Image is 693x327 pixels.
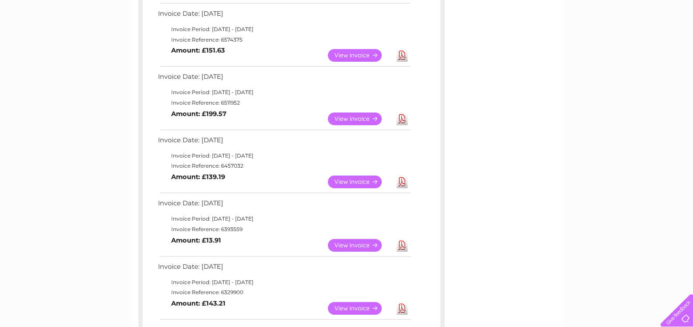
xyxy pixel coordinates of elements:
a: Download [397,302,408,315]
a: Water [539,37,556,44]
td: Invoice Reference: 6457032 [156,161,412,171]
td: Invoice Reference: 6329900 [156,287,412,298]
img: logo.png [24,23,69,49]
a: View [328,302,392,315]
b: Amount: £139.19 [171,173,225,181]
td: Invoice Period: [DATE] - [DATE] [156,277,412,288]
td: Invoice Reference: 6511952 [156,98,412,108]
td: Invoice Date: [DATE] [156,134,412,151]
td: Invoice Date: [DATE] [156,261,412,277]
td: Invoice Date: [DATE] [156,197,412,214]
a: Download [397,49,408,62]
a: View [328,176,392,188]
b: Amount: £143.21 [171,299,225,307]
a: Download [397,113,408,125]
td: Invoice Reference: 6574375 [156,35,412,45]
td: Invoice Period: [DATE] - [DATE] [156,24,412,35]
a: View [328,113,392,125]
b: Amount: £199.57 [171,110,226,118]
a: Contact [635,37,656,44]
a: Download [397,176,408,188]
a: Log out [664,37,685,44]
td: Invoice Date: [DATE] [156,8,412,24]
a: Download [397,239,408,252]
td: Invoice Period: [DATE] - [DATE] [156,151,412,161]
a: Blog [617,37,630,44]
a: Energy [561,37,580,44]
a: View [328,239,392,252]
a: Telecoms [585,37,612,44]
a: 0333 014 3131 [528,4,588,15]
div: Clear Business is a trading name of Verastar Limited (registered in [GEOGRAPHIC_DATA] No. 3667643... [140,5,554,42]
td: Invoice Reference: 6393559 [156,224,412,235]
b: Amount: £13.91 [171,236,221,244]
b: Amount: £151.63 [171,46,225,54]
td: Invoice Period: [DATE] - [DATE] [156,214,412,224]
td: Invoice Period: [DATE] - [DATE] [156,87,412,98]
td: Invoice Date: [DATE] [156,71,412,87]
a: View [328,49,392,62]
